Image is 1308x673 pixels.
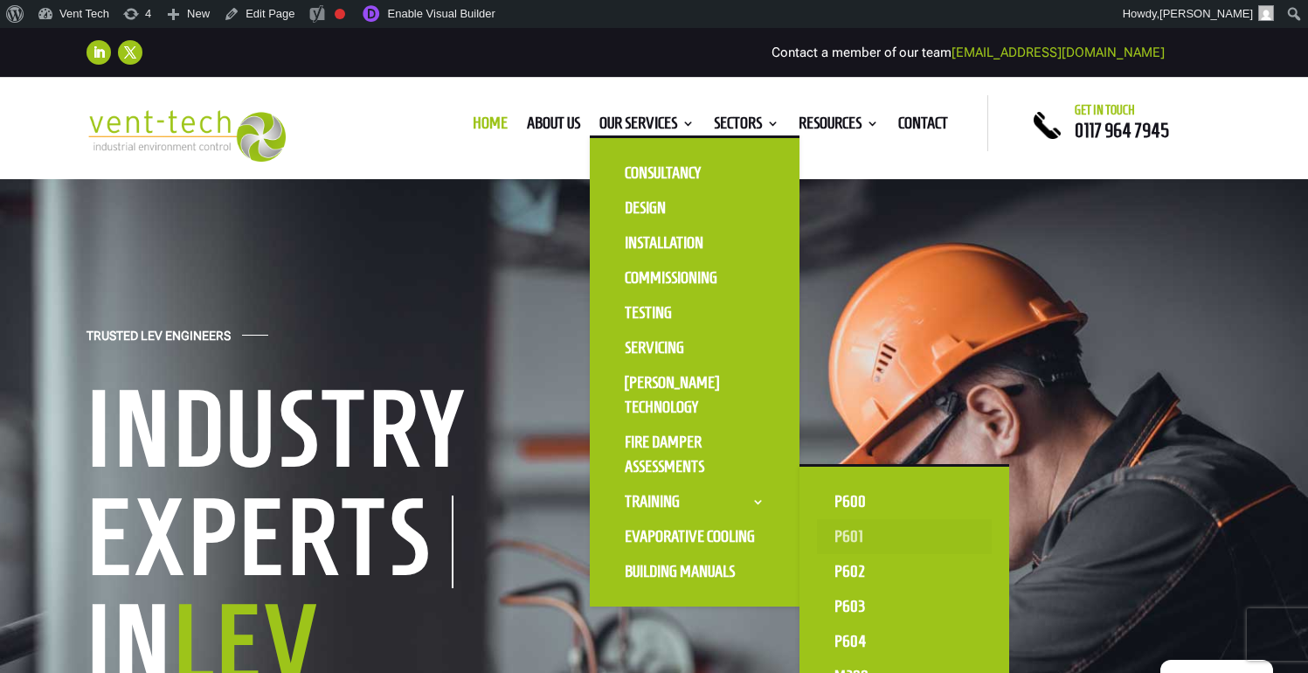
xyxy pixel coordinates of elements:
a: Fire Damper Assessments [607,425,782,484]
a: Testing [607,295,782,330]
a: Sectors [714,117,779,136]
a: Commissioning [607,260,782,295]
a: Building Manuals [607,554,782,589]
a: Follow on LinkedIn [87,40,111,65]
a: 0117 964 7945 [1075,120,1169,141]
img: 2023-09-27T08_35_16.549ZVENT-TECH---Clear-background [87,110,287,162]
a: P601 [817,519,992,554]
a: P604 [817,624,992,659]
a: Our Services [599,117,695,136]
a: Home [473,117,508,136]
a: P602 [817,554,992,589]
a: Design [607,191,782,225]
span: Contact a member of our team [772,45,1165,60]
a: Servicing [607,330,782,365]
a: P603 [817,589,992,624]
span: Get in touch [1075,103,1135,117]
h1: Industry [87,374,628,493]
a: Resources [799,117,879,136]
h4: Trusted LEV Engineers [87,329,231,352]
a: Evaporative Cooling [607,519,782,554]
a: Contact [898,117,948,136]
a: P600 [817,484,992,519]
a: About us [527,117,580,136]
a: [EMAIL_ADDRESS][DOMAIN_NAME] [952,45,1165,60]
a: Training [607,484,782,519]
span: [PERSON_NAME] [1159,7,1253,20]
div: Focus keyphrase not set [335,9,345,19]
a: Consultancy [607,156,782,191]
h1: Experts [87,496,453,588]
a: Installation [607,225,782,260]
a: Follow on X [118,40,142,65]
a: [PERSON_NAME] Technology [607,365,782,425]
